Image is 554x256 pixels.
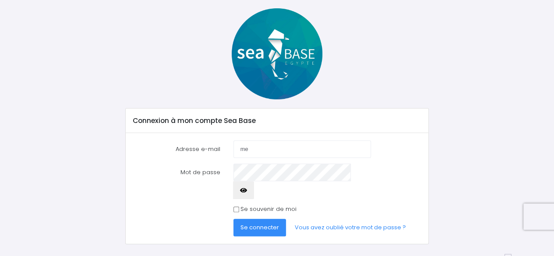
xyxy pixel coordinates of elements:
[288,219,413,236] a: Vous avez oublié votre mot de passe ?
[240,205,296,214] label: Se souvenir de moi
[240,223,279,231] span: Se connecter
[233,219,286,236] button: Se connecter
[126,140,227,158] label: Adresse e-mail
[126,164,227,199] label: Mot de passe
[126,109,428,133] div: Connexion à mon compte Sea Base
